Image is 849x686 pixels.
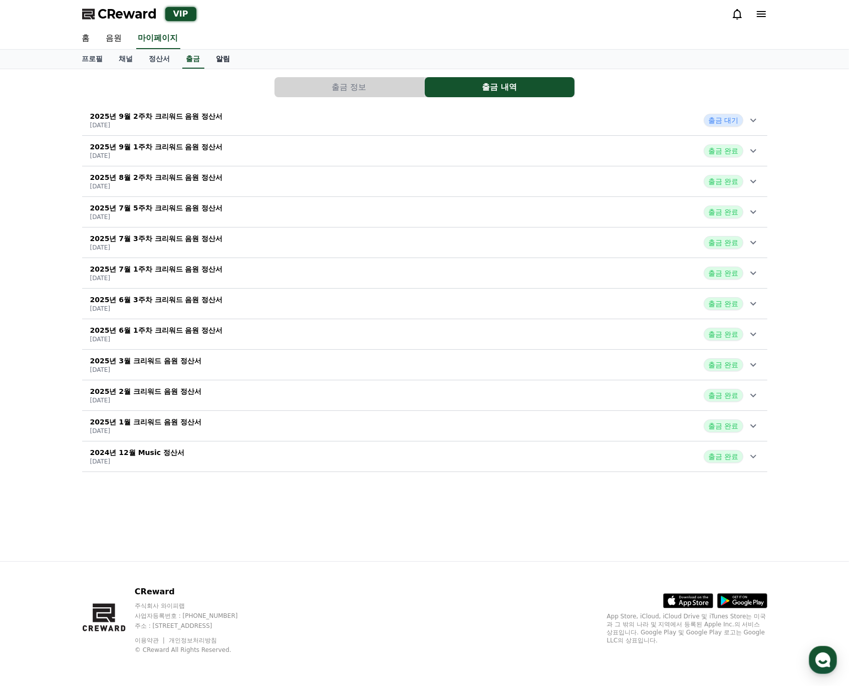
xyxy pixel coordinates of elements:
a: 프로필 [74,50,111,69]
a: 이용약관 [135,637,166,644]
a: 정산서 [141,50,178,69]
a: 채널 [111,50,141,69]
span: 설정 [155,333,167,341]
p: [DATE] [90,244,223,252]
p: [DATE] [90,152,223,160]
span: 출금 완료 [704,389,743,402]
p: 2024년 12월 Music 정산서 [90,447,184,458]
button: 2025년 9월 1주차 크리워드 음원 정산서 [DATE] 출금 완료 [82,136,767,166]
button: 2025년 6월 3주차 크리워드 음원 정산서 [DATE] 출금 완료 [82,289,767,319]
span: 출금 완료 [704,450,743,463]
a: 대화 [66,318,129,343]
span: 대화 [92,333,104,341]
a: 홈 [74,28,98,49]
a: 마이페이지 [136,28,180,49]
p: 2025년 2월 크리워드 음원 정산서 [90,386,201,396]
button: 2025년 7월 1주차 크리워드 음원 정산서 [DATE] 출금 완료 [82,258,767,289]
p: [DATE] [90,335,223,343]
button: 출금 내역 [425,77,575,97]
button: 출금 정보 [274,77,424,97]
div: VIP [165,7,196,21]
span: 출금 완료 [704,419,743,432]
p: App Store, iCloud, iCloud Drive 및 iTunes Store는 미국과 그 밖의 나라 및 지역에서 등록된 Apple Inc.의 서비스 상표입니다. Goo... [607,612,767,644]
span: CReward [98,6,157,22]
p: [DATE] [90,182,223,190]
p: 2025년 6월 3주차 크리워드 음원 정산서 [90,295,223,305]
p: [DATE] [90,396,201,404]
p: 2025년 6월 1주차 크리워드 음원 정산서 [90,325,223,335]
p: © CReward All Rights Reserved. [135,646,257,654]
button: 2025년 7월 3주차 크리워드 음원 정산서 [DATE] 출금 완료 [82,227,767,258]
span: 출금 완료 [704,144,743,157]
a: 출금 [182,50,204,69]
p: [DATE] [90,305,223,313]
button: 2024년 12월 Music 정산서 [DATE] 출금 완료 [82,441,767,472]
button: 2025년 3월 크리워드 음원 정산서 [DATE] 출금 완료 [82,350,767,380]
span: 출금 완료 [704,236,743,249]
button: 2025년 1월 크리워드 음원 정산서 [DATE] 출금 완료 [82,411,767,441]
button: 2025년 7월 5주차 크리워드 음원 정산서 [DATE] 출금 완료 [82,197,767,227]
p: 2025년 3월 크리워드 음원 정산서 [90,356,201,366]
span: 출금 완료 [704,297,743,310]
a: 개인정보처리방침 [169,637,217,644]
p: 2025년 7월 5주차 크리워드 음원 정산서 [90,203,223,213]
p: 주식회사 와이피랩 [135,602,257,610]
p: [DATE] [90,213,223,221]
a: 설정 [129,318,192,343]
p: 2025년 9월 1주차 크리워드 음원 정산서 [90,142,223,152]
span: 출금 완료 [704,175,743,188]
p: 주소 : [STREET_ADDRESS] [135,622,257,630]
button: 2025년 6월 1주차 크리워드 음원 정산서 [DATE] 출금 완료 [82,319,767,350]
a: 출금 정보 [274,77,425,97]
button: 2025년 9월 2주차 크리워드 음원 정산서 [DATE] 출금 대기 [82,105,767,136]
p: 2025년 8월 2주차 크리워드 음원 정산서 [90,172,223,182]
span: 출금 완료 [704,267,743,280]
p: [DATE] [90,458,184,466]
span: 출금 완료 [704,328,743,341]
p: 2025년 1월 크리워드 음원 정산서 [90,417,201,427]
p: [DATE] [90,274,223,282]
button: 2025년 8월 2주차 크리워드 음원 정산서 [DATE] 출금 완료 [82,166,767,197]
a: 음원 [98,28,130,49]
a: 알림 [208,50,238,69]
p: [DATE] [90,366,201,374]
p: 2025년 9월 2주차 크리워드 음원 정산서 [90,111,223,121]
span: 출금 대기 [704,114,743,127]
span: 출금 완료 [704,205,743,218]
a: CReward [82,6,157,22]
span: 출금 완료 [704,358,743,371]
a: 홈 [3,318,66,343]
span: 홈 [32,333,38,341]
p: 사업자등록번호 : [PHONE_NUMBER] [135,612,257,620]
button: 2025년 2월 크리워드 음원 정산서 [DATE] 출금 완료 [82,380,767,411]
p: [DATE] [90,121,223,129]
p: 2025년 7월 1주차 크리워드 음원 정산서 [90,264,223,274]
p: CReward [135,586,257,598]
p: [DATE] [90,427,201,435]
p: 2025년 7월 3주차 크리워드 음원 정산서 [90,234,223,244]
